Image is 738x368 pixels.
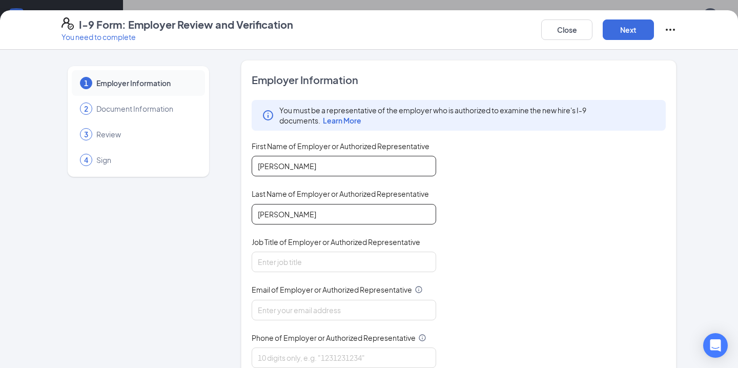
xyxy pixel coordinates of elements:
[84,78,88,88] span: 1
[323,116,361,125] span: Learn More
[96,129,195,139] span: Review
[415,285,423,294] svg: Info
[252,237,420,247] span: Job Title of Employer or Authorized Representative
[418,334,426,342] svg: Info
[96,104,195,114] span: Document Information
[541,19,592,40] button: Close
[61,17,74,30] svg: FormI9EVerifyIcon
[84,104,88,114] span: 2
[252,73,666,87] span: Employer Information
[61,32,293,42] p: You need to complete
[79,17,293,32] h4: I-9 Form: Employer Review and Verification
[252,333,416,343] span: Phone of Employer or Authorized Representative
[252,347,436,368] input: 10 digits only, e.g. "1231231234"
[96,78,195,88] span: Employer Information
[252,189,429,199] span: Last Name of Employer or Authorized Representative
[252,284,412,295] span: Email of Employer or Authorized Representative
[84,129,88,139] span: 3
[252,204,436,224] input: Enter your last name
[664,24,676,36] svg: Ellipses
[252,252,436,272] input: Enter job title
[252,141,429,151] span: First Name of Employer or Authorized Representative
[603,19,654,40] button: Next
[96,155,195,165] span: Sign
[252,156,436,176] input: Enter your first name
[262,109,274,121] svg: Info
[252,300,436,320] input: Enter your email address
[320,116,361,125] a: Learn More
[84,155,88,165] span: 4
[279,105,655,126] span: You must be a representative of the employer who is authorized to examine the new hire's I-9 docu...
[703,333,728,358] div: Open Intercom Messenger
